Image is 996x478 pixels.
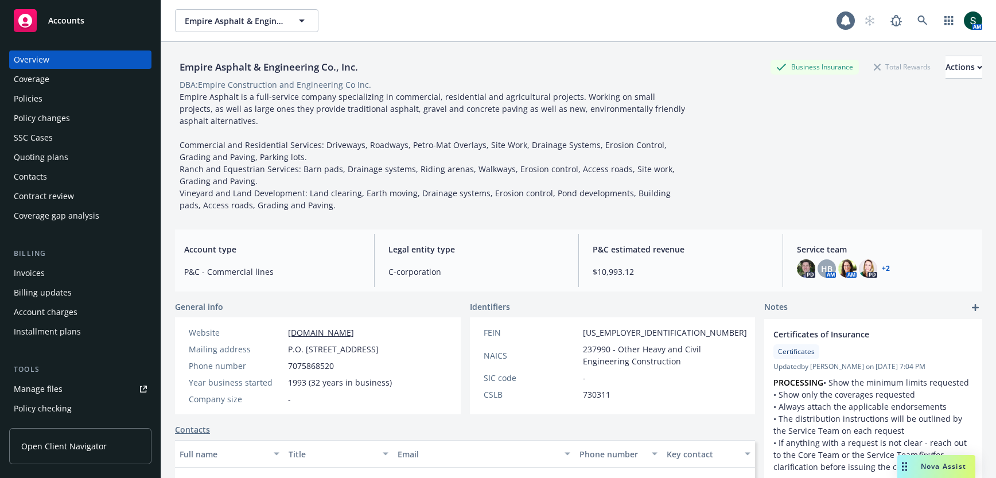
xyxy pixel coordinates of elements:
[593,243,769,255] span: P&C estimated revenue
[911,9,934,32] a: Search
[14,303,77,321] div: Account charges
[288,360,334,372] span: 7075868520
[897,455,975,478] button: Nova Assist
[484,388,578,401] div: CSLB
[583,327,747,339] span: [US_EMPLOYER_IDENTIFICATION_NUMBER]
[583,372,586,384] span: -
[9,70,151,88] a: Coverage
[14,187,74,205] div: Contract review
[773,362,973,372] span: Updated by [PERSON_NAME] on [DATE] 7:04 PM
[189,343,283,355] div: Mailing address
[14,129,53,147] div: SSC Cases
[897,455,912,478] div: Drag to move
[9,109,151,127] a: Policy changes
[9,364,151,375] div: Tools
[579,448,645,460] div: Phone number
[288,327,354,338] a: [DOMAIN_NAME]
[9,207,151,225] a: Coverage gap analysis
[921,461,966,471] span: Nova Assist
[184,243,360,255] span: Account type
[398,448,558,460] div: Email
[14,207,99,225] div: Coverage gap analysis
[21,440,107,452] span: Open Client Navigator
[885,9,908,32] a: Report a Bug
[778,347,815,357] span: Certificates
[868,60,936,74] div: Total Rewards
[797,259,815,278] img: photo
[9,5,151,37] a: Accounts
[14,283,72,302] div: Billing updates
[764,301,788,314] span: Notes
[284,440,393,468] button: Title
[797,243,973,255] span: Service team
[189,376,283,388] div: Year business started
[583,343,747,367] span: 237990 - Other Heavy and Civil Engineering Construction
[175,423,210,436] a: Contacts
[388,266,565,278] span: C-corporation
[946,56,982,78] div: Actions
[838,259,857,278] img: photo
[470,301,510,313] span: Identifiers
[773,328,943,340] span: Certificates of Insurance
[48,16,84,25] span: Accounts
[288,343,379,355] span: P.O. [STREET_ADDRESS]
[946,56,982,79] button: Actions
[9,322,151,341] a: Installment plans
[388,243,565,255] span: Legal entity type
[175,440,284,468] button: Full name
[175,60,363,75] div: Empire Asphalt & Engineering Co., Inc.
[484,327,578,339] div: FEIN
[9,187,151,205] a: Contract review
[9,50,151,69] a: Overview
[484,372,578,384] div: SIC code
[189,393,283,405] div: Company size
[180,91,687,211] span: Empire Asphalt is a full-service company specializing in commercial, residential and agricultural...
[14,322,81,341] div: Installment plans
[575,440,662,468] button: Phone number
[9,148,151,166] a: Quoting plans
[968,301,982,314] a: add
[289,448,376,460] div: Title
[393,440,575,468] button: Email
[773,376,973,473] p: • Show the minimum limits requested • Show only the coverages requested • Always attach the appli...
[185,15,284,27] span: Empire Asphalt & Engineering Co., Inc.
[9,168,151,186] a: Contacts
[9,380,151,398] a: Manage files
[583,388,610,401] span: 730311
[288,376,392,388] span: 1993 (32 years in business)
[189,327,283,339] div: Website
[14,399,72,418] div: Policy checking
[14,380,63,398] div: Manage files
[14,264,45,282] div: Invoices
[773,377,823,388] strong: PROCESSING
[9,399,151,418] a: Policy checking
[859,259,877,278] img: photo
[9,90,151,108] a: Policies
[9,264,151,282] a: Invoices
[882,265,890,272] a: +2
[9,283,151,302] a: Billing updates
[821,263,832,275] span: HB
[858,9,881,32] a: Start snowing
[9,248,151,259] div: Billing
[484,349,578,362] div: NAICS
[14,148,68,166] div: Quoting plans
[14,109,70,127] div: Policy changes
[288,393,291,405] span: -
[14,50,49,69] div: Overview
[175,9,318,32] button: Empire Asphalt & Engineering Co., Inc.
[184,266,360,278] span: P&C - Commercial lines
[9,303,151,321] a: Account charges
[771,60,859,74] div: Business Insurance
[964,11,982,30] img: photo
[667,448,738,460] div: Key contact
[937,9,960,32] a: Switch app
[14,70,49,88] div: Coverage
[180,79,371,91] div: DBA: Empire Construction and Engineering Co Inc.
[189,360,283,372] div: Phone number
[14,168,47,186] div: Contacts
[918,449,933,460] em: first
[662,440,755,468] button: Key contact
[593,266,769,278] span: $10,993.12
[14,90,42,108] div: Policies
